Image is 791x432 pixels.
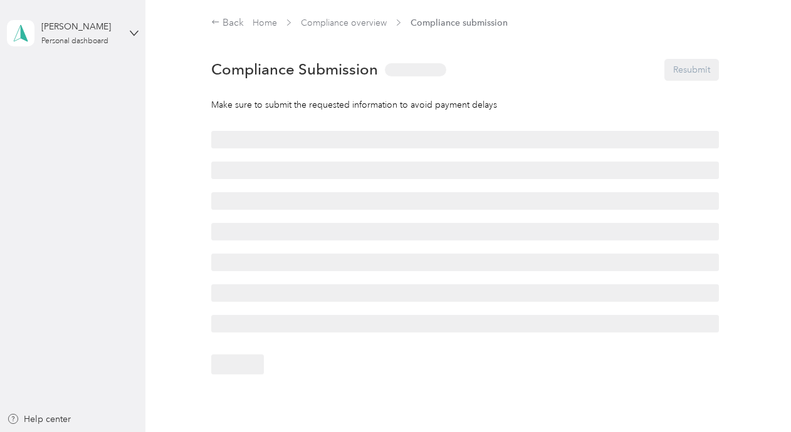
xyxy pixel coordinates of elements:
div: Back [211,16,244,31]
button: Help center [7,413,71,426]
h1: Compliance Submission [211,61,378,78]
div: [PERSON_NAME] [41,20,120,33]
iframe: Everlance-gr Chat Button Frame [721,362,791,432]
span: Compliance submission [411,16,508,29]
div: Make sure to submit the requested information to avoid payment delays [211,98,718,111]
a: Home [253,18,277,28]
a: Compliance overview [301,18,387,28]
div: Personal dashboard [41,38,108,45]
